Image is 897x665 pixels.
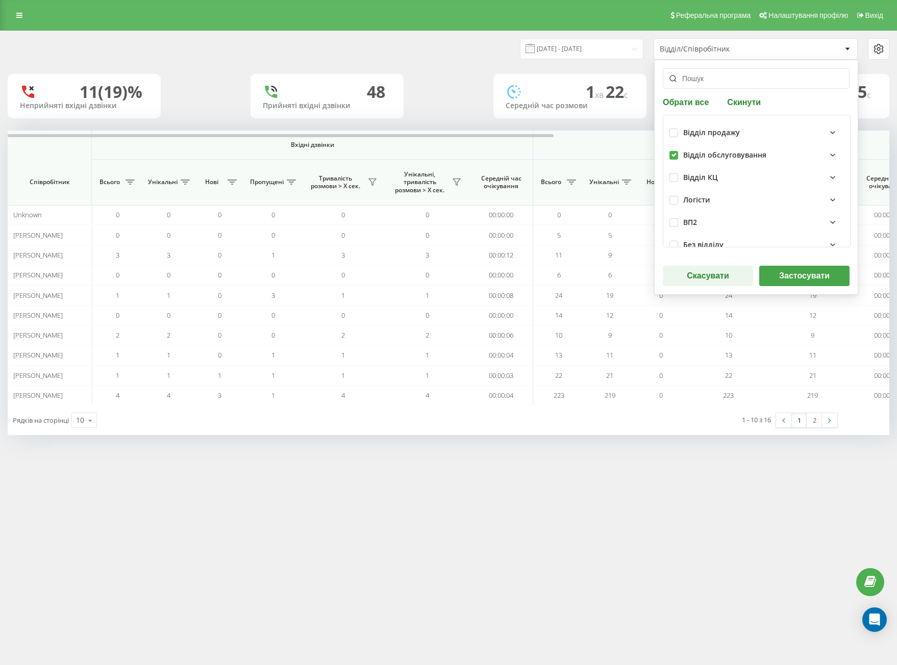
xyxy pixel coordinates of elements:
span: 1 [341,350,345,360]
span: 22 [555,371,562,380]
span: 1 [271,371,275,380]
span: Нові [199,178,225,186]
span: 24 [725,291,732,300]
span: 3 [341,250,345,260]
span: 223 [723,391,734,400]
span: 1 [116,371,119,380]
span: 1 [586,81,606,103]
td: 00:00:03 [469,366,533,386]
span: [PERSON_NAME] [13,371,63,380]
span: [PERSON_NAME] [13,291,63,300]
span: 0 [341,311,345,320]
span: Unknown [13,210,42,219]
span: 0 [218,250,221,260]
span: 1 [218,371,221,380]
span: 22 [606,81,628,103]
span: 1 [167,371,170,380]
span: 3 [167,250,170,260]
span: 0 [116,311,119,320]
span: 19 [606,291,613,300]
span: 1 [426,371,429,380]
span: 0 [271,231,275,240]
span: [PERSON_NAME] [13,391,63,400]
span: Унікальні, тривалість розмови > Х сек. [390,170,449,194]
span: [PERSON_NAME] [13,311,63,320]
span: 1 [426,291,429,300]
span: Тривалість розмови > Х сек. [306,174,365,190]
div: Прийняті вхідні дзвінки [263,101,391,110]
span: 0 [659,291,663,300]
span: 1 [271,250,275,260]
td: 00:00:00 [469,225,533,245]
span: 0 [116,270,119,279]
div: Відділ/Співробітник [660,45,782,54]
span: 13 [725,350,732,360]
span: 3 [426,250,429,260]
span: 0 [659,371,663,380]
td: 00:00:08 [469,285,533,305]
span: 10 [555,330,562,340]
span: [PERSON_NAME] [13,330,63,340]
span: Реферальна програма [676,11,751,19]
span: 0 [116,231,119,240]
span: [PERSON_NAME] [13,350,63,360]
span: 1 [167,291,170,300]
span: 1 [341,371,345,380]
span: c [867,89,871,100]
span: 14 [555,311,562,320]
span: 0 [426,231,429,240]
span: 10 [725,330,732,340]
span: Унікальні [589,178,619,186]
span: 12 [606,311,613,320]
span: 0 [557,210,561,219]
span: 3 [116,250,119,260]
span: 0 [271,311,275,320]
span: 0 [218,311,221,320]
span: 0 [218,231,221,240]
span: 0 [116,210,119,219]
span: 2 [167,330,170,340]
button: Скинути [724,97,764,107]
div: Середній час розмови [506,101,634,110]
span: Вхідні дзвінки [118,141,506,149]
span: 0 [271,330,275,340]
span: Співробітник [16,178,83,186]
td: 00:00:04 [469,345,533,365]
span: 0 [341,210,345,219]
td: 00:00:04 [469,386,533,405]
span: 9 [608,330,612,340]
span: 0 [426,270,429,279]
span: 4 [341,391,345,400]
span: Всього [538,178,564,186]
span: 11 [606,350,613,360]
div: Відділ продажу [683,129,740,137]
div: Неприйняті вхідні дзвінки [20,101,148,110]
td: 00:00:12 [469,245,533,265]
button: Обрати все [663,97,712,107]
div: 10 [76,415,84,425]
span: Вихідні дзвінки [557,141,894,149]
span: 11 [555,250,562,260]
span: 9 [811,330,814,340]
div: 48 [367,82,385,101]
span: 11 [809,350,816,360]
span: 6 [557,270,561,279]
span: 14 [725,311,732,320]
span: 13 [555,350,562,360]
span: 6 [608,270,612,279]
span: Унікальні [148,178,178,186]
span: Налаштування профілю [768,11,848,19]
span: [PERSON_NAME] [13,270,63,279]
span: 1 [116,350,119,360]
span: 21 [606,371,613,380]
span: 1 [341,291,345,300]
span: 3 [218,391,221,400]
span: 0 [218,291,221,300]
div: Без відділу [683,241,724,249]
span: 0 [659,311,663,320]
span: 0 [167,311,170,320]
span: 0 [218,270,221,279]
span: 4 [167,391,170,400]
div: ВП2 [683,218,697,227]
span: 0 [167,231,170,240]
